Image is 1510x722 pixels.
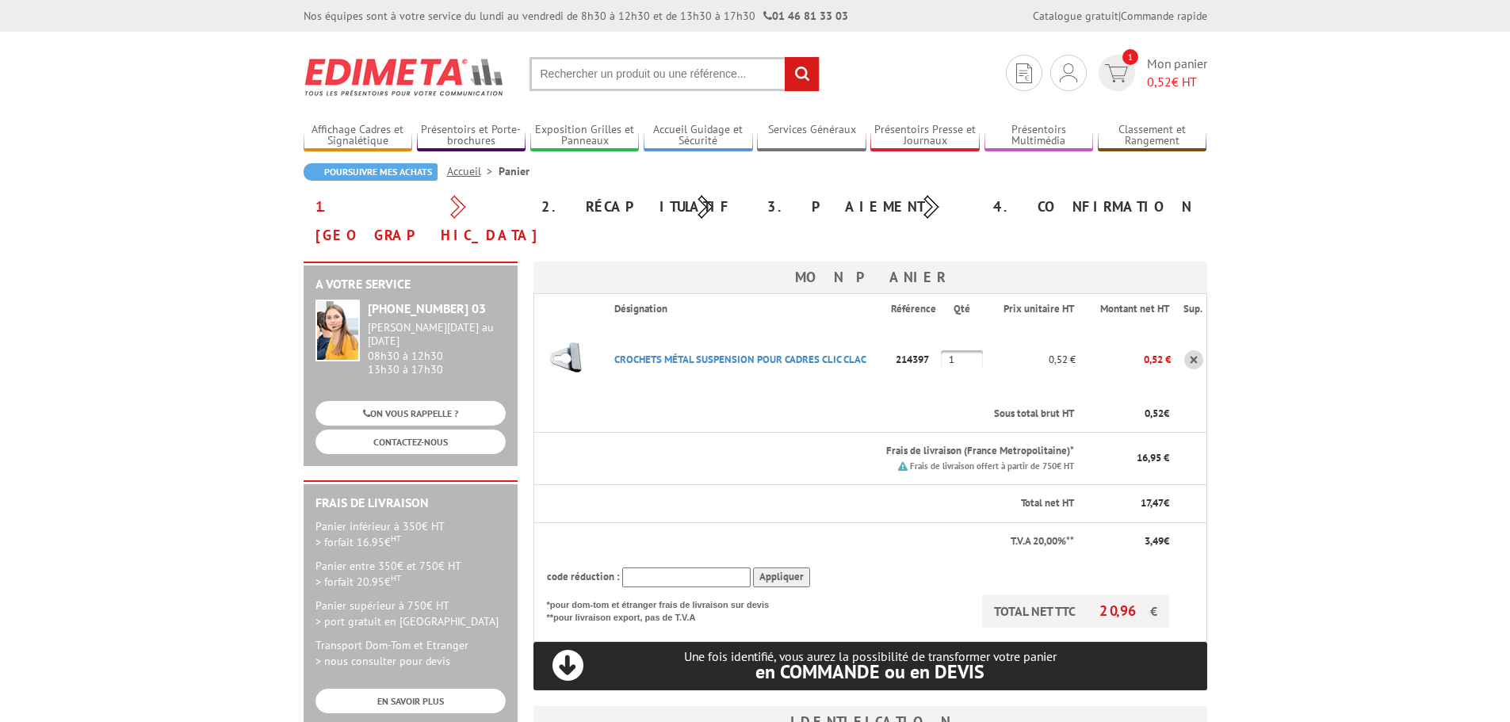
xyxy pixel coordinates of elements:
a: Affichage Cadres et Signalétique [304,123,413,149]
p: T.V.A 20,00%** [547,534,1074,549]
span: 0,52 [1147,74,1172,90]
span: Mon panier [1147,55,1207,91]
span: 16,95 € [1137,451,1169,464]
span: code réduction : [547,570,620,583]
a: Présentoirs Multimédia [984,123,1094,149]
div: Nos équipes sont à votre service du lundi au vendredi de 8h30 à 12h30 et de 13h30 à 17h30 [304,8,848,24]
input: Appliquer [753,567,810,587]
a: Services Généraux [757,123,866,149]
p: 0,52 € [1076,346,1171,373]
a: EN SAVOIR PLUS [315,689,506,713]
p: Montant net HT [1088,302,1169,317]
div: 08h30 à 12h30 13h30 à 17h30 [368,321,506,376]
a: Exposition Grilles et Panneaux [530,123,640,149]
p: € [1088,534,1169,549]
span: € HT [1147,73,1207,91]
small: Frais de livraison offert à partir de 750€ HT [910,460,1074,472]
div: 2. Récapitulatif [529,193,755,221]
input: rechercher [785,57,819,91]
span: > forfait 20.95€ [315,575,401,589]
span: 1 [1122,49,1138,65]
img: devis rapide [1016,63,1032,83]
img: CROCHETS MéTAL SUSPENSION POUR CADRES CLIC CLAC [534,328,598,392]
a: Classement et Rangement [1098,123,1207,149]
span: 0,52 [1145,407,1164,420]
a: Accueil Guidage et Sécurité [644,123,753,149]
p: Transport Dom-Tom et Etranger [315,637,506,669]
a: CROCHETS MéTAL SUSPENSION POUR CADRES CLIC CLAC [614,353,866,366]
p: Panier supérieur à 750€ HT [315,598,506,629]
p: Panier inférieur à 350€ HT [315,518,506,550]
th: Qté [941,294,985,324]
p: € [1088,407,1169,422]
span: en COMMANDE ou en DEVIS [755,659,984,684]
li: Panier [499,163,529,179]
img: widget-service.jpg [315,300,360,361]
p: TOTAL NET TTC € [982,594,1169,628]
p: Référence [891,302,939,317]
a: Présentoirs Presse et Journaux [870,123,980,149]
p: Total net HT [547,496,1074,511]
h2: A votre service [315,277,506,292]
p: Frais de livraison (France Metropolitaine)* [614,444,1074,459]
img: picto.png [898,461,908,471]
h2: Frais de Livraison [315,496,506,510]
p: Panier entre 350€ et 750€ HT [315,558,506,590]
a: Catalogue gratuit [1033,9,1118,23]
sup: HT [391,572,401,583]
sup: HT [391,533,401,544]
a: Présentoirs et Porte-brochures [417,123,526,149]
div: | [1033,8,1207,24]
div: [PERSON_NAME][DATE] au [DATE] [368,321,506,348]
strong: [PHONE_NUMBER] 03 [368,300,486,316]
p: *pour dom-tom et étranger frais de livraison sur devis **pour livraison export, pas de T.V.A [547,594,785,624]
span: 17,47 [1141,496,1164,510]
img: devis rapide [1060,63,1077,82]
p: 0,52 € [985,346,1076,373]
div: 4. Confirmation [981,193,1207,221]
strong: 01 46 81 33 03 [763,9,848,23]
span: > port gratuit en [GEOGRAPHIC_DATA] [315,614,499,628]
th: Sup. [1171,294,1206,324]
p: Une fois identifié, vous aurez la possibilité de transformer votre panier [533,649,1207,682]
h3: Mon panier [533,262,1207,293]
a: devis rapide 1 Mon panier 0,52€ HT [1095,55,1207,91]
span: > forfait 16.95€ [315,535,401,549]
span: 3,49 [1145,534,1164,548]
th: Désignation [602,294,892,324]
p: € [1088,496,1169,511]
a: Accueil [447,164,499,178]
th: Sous total brut HT [602,395,1076,433]
input: Rechercher un produit ou une référence... [529,57,820,91]
span: 20,96 [1099,602,1150,620]
a: ON VOUS RAPPELLE ? [315,401,506,426]
div: 1. [GEOGRAPHIC_DATA] [304,193,529,250]
p: 214397 [891,346,941,373]
a: CONTACTEZ-NOUS [315,430,506,454]
a: Poursuivre mes achats [304,163,438,181]
img: devis rapide [1105,64,1128,82]
img: Edimeta [304,48,506,106]
div: 3. Paiement [755,193,981,221]
p: Prix unitaire HT [998,302,1074,317]
span: > nous consulter pour devis [315,654,450,668]
a: Commande rapide [1121,9,1207,23]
